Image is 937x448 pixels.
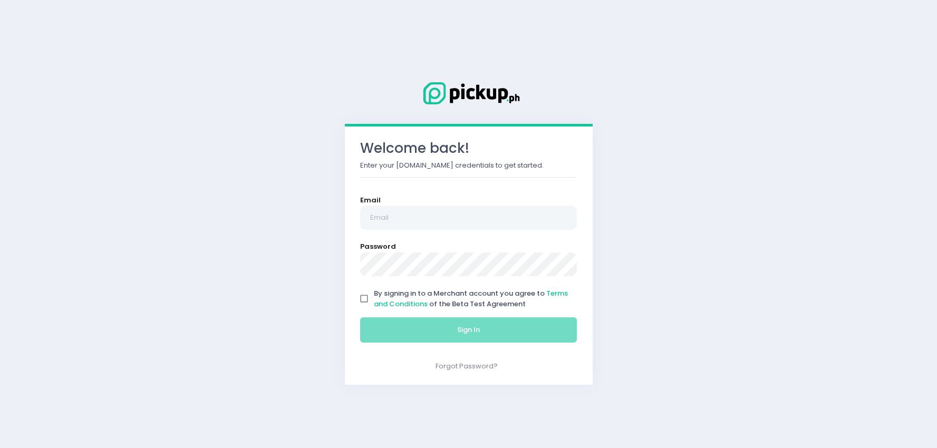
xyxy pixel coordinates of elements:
label: Password [360,241,396,252]
label: Email [360,195,381,206]
button: Sign In [360,317,577,343]
a: Terms and Conditions [374,288,568,309]
p: Enter your [DOMAIN_NAME] credentials to get started. [360,160,577,171]
span: Sign In [457,325,480,335]
input: Email [360,206,577,230]
span: By signing in to a Merchant account you agree to of the Beta Test Agreement [374,288,568,309]
h3: Welcome back! [360,140,577,157]
img: Logo [416,80,521,106]
a: Forgot Password? [436,361,498,371]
